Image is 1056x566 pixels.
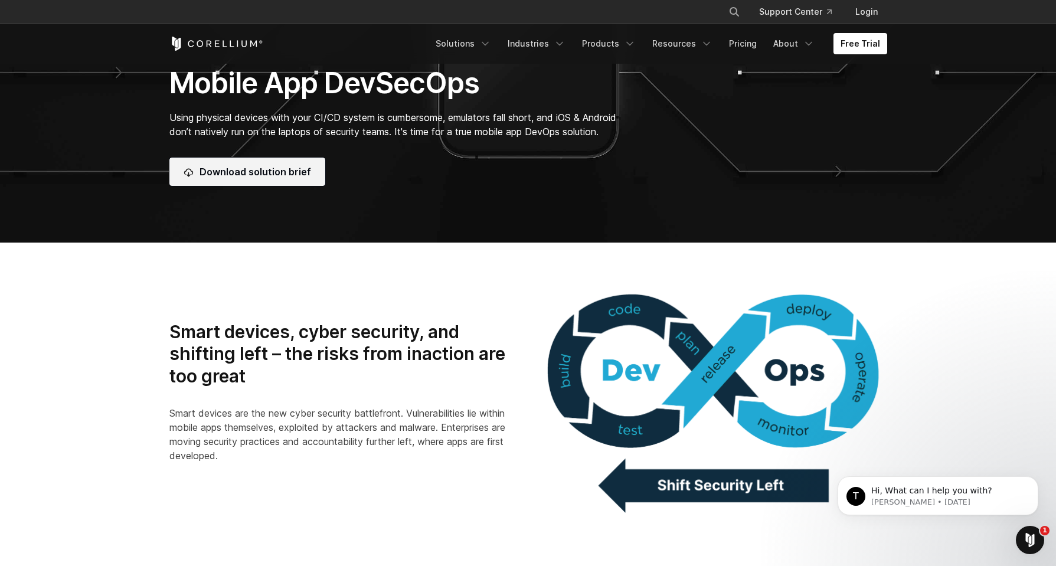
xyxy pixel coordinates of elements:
a: Download solution brief [169,158,325,186]
iframe: Intercom live chat [1016,526,1044,554]
img: Mobile DevOps within the infinity loop; Shift Security Left [540,280,887,513]
a: Free Trial [833,33,887,54]
a: Resources [645,33,720,54]
a: About [766,33,822,54]
div: Navigation Menu [714,1,887,22]
p: Smart devices are the new cyber security battlefront. Vulnerabilities lie within mobile apps them... [169,406,516,463]
button: Search [724,1,745,22]
a: Corellium Home [169,37,263,51]
span: 1 [1040,526,1050,535]
a: Solutions [429,33,498,54]
div: Navigation Menu [429,33,887,54]
a: Login [846,1,887,22]
h3: Smart devices, cyber security, and shifting left – the risks from inaction are too great [169,321,516,388]
h1: Mobile App DevSecOps [169,66,640,101]
a: Support Center [750,1,841,22]
a: Industries [501,33,573,54]
a: Products [575,33,643,54]
span: Using physical devices with your CI/CD system is cumbersome, emulators fall short, and iOS & Andr... [169,112,616,138]
iframe: Intercom notifications message [820,452,1056,534]
a: Pricing [722,33,764,54]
